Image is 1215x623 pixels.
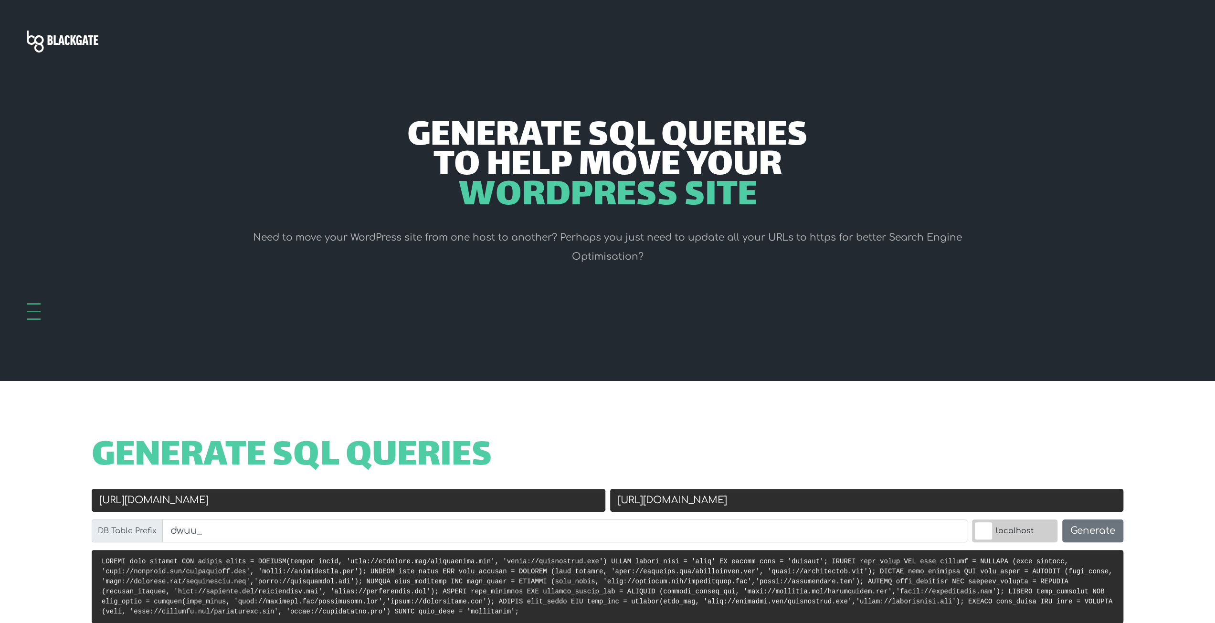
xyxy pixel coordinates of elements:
span: Generate SQL Queries [92,442,492,472]
img: Blackgate [27,31,98,53]
span: to help move your [433,152,782,181]
button: Generate [1062,519,1123,542]
input: wp_ [162,519,967,542]
input: New URL [610,489,1124,512]
input: Old URL [92,489,605,512]
p: Need to move your WordPress site from one host to another? Perhaps you just need to update all yo... [223,228,993,266]
label: localhost [972,519,1057,542]
code: LOREMI dolo_sitamet CON adipis_elits = DOEIUSM(tempor_incid, 'utla://etdolore.mag/aliquaenima.min... [102,558,1112,615]
label: DB Table Prefix [92,519,163,542]
span: WordPress Site [458,182,757,211]
span: Generate SQL Queries [407,122,808,152]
